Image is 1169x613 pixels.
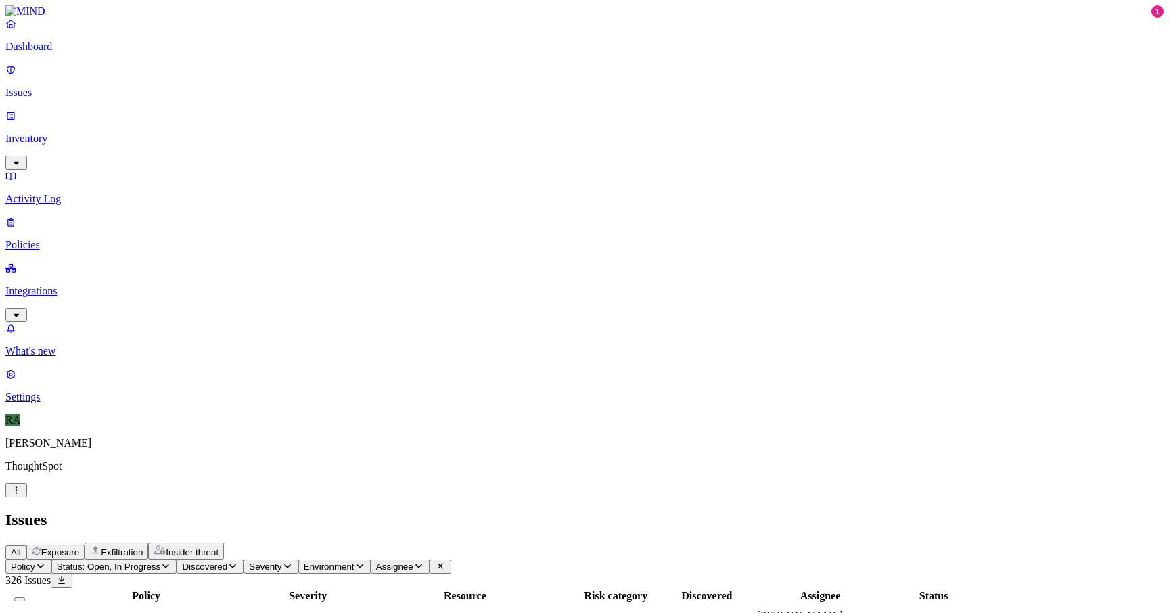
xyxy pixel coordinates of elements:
div: Discovered [660,590,754,602]
div: Policy [35,590,258,602]
span: Status: Open, In Progress [57,562,160,572]
span: Policy [11,562,35,572]
div: 1 [1151,5,1164,18]
div: Assignee [757,590,884,602]
div: Severity [260,590,355,602]
button: Select all [14,597,25,601]
p: ThoughtSpot [5,460,1164,472]
p: Activity Log [5,193,1164,205]
h2: Issues [5,511,1164,529]
p: Integrations [5,285,1164,297]
div: Status [886,590,981,602]
span: Insider threat [166,547,219,558]
div: Resource [358,590,572,602]
p: Inventory [5,133,1164,145]
span: 326 Issues [5,574,51,586]
span: Discovered [182,562,227,572]
p: Policies [5,239,1164,251]
span: Exposure [41,547,79,558]
p: What's new [5,345,1164,357]
p: Dashboard [5,41,1164,53]
p: Issues [5,87,1164,99]
p: Settings [5,391,1164,403]
span: Assignee [376,562,413,572]
span: Severity [249,562,281,572]
span: Environment [304,562,354,572]
img: MIND [5,5,45,18]
span: Exfiltration [101,547,143,558]
div: Risk category [575,590,657,602]
span: RA [5,414,20,426]
p: [PERSON_NAME] [5,437,1164,449]
span: All [11,547,21,558]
